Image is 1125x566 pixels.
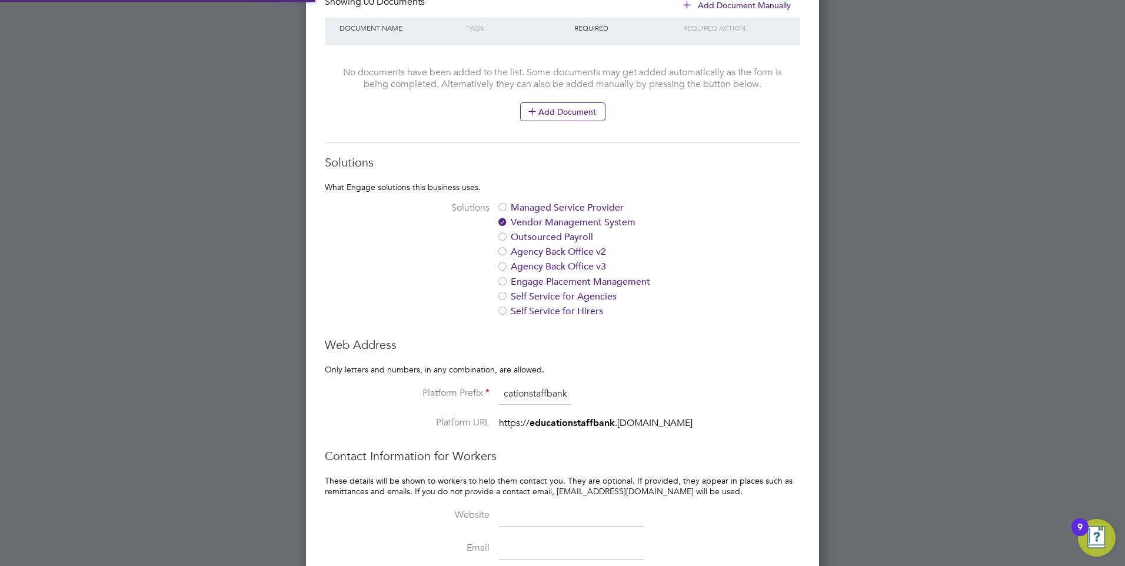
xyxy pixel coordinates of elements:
[372,202,490,214] label: Solutions
[325,155,800,170] h3: Solutions
[497,276,694,288] label: Engage Placement Management
[372,417,490,429] label: Platform URL
[497,261,694,273] label: Agency Back Office v3
[325,337,800,352] h3: Web Address
[325,448,800,464] h3: Contact Information for Workers
[499,417,693,429] span: https:// .[DOMAIN_NAME]
[325,475,800,497] p: These details will be shown to workers to help them contact you. They are optional. If provided, ...
[372,509,490,521] label: Website
[463,18,571,38] div: Tags
[337,66,788,122] div: No documents have been added to the list. Some documents may get added automatically as the form ...
[1077,527,1083,542] div: 9
[497,231,694,244] label: Outsourced Payroll
[571,18,680,38] div: Required
[372,387,490,399] label: Platform Prefix
[520,102,605,121] button: Add Document
[325,364,800,375] p: Only letters and numbers, in any combination, are allowed.
[497,305,694,318] label: Self Service for Hirers
[497,217,694,229] label: Vendor Management System
[337,18,463,38] div: Document Name
[325,182,800,192] p: What Engage solutions this business uses.
[497,246,694,258] label: Agency Back Office v2
[497,291,694,303] label: Self Service for Agencies
[530,417,615,428] strong: educationstaffbank
[680,18,788,38] div: Required Action
[1078,519,1116,557] button: Open Resource Center, 9 new notifications
[497,202,694,214] label: Managed Service Provider
[372,542,490,554] label: Email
